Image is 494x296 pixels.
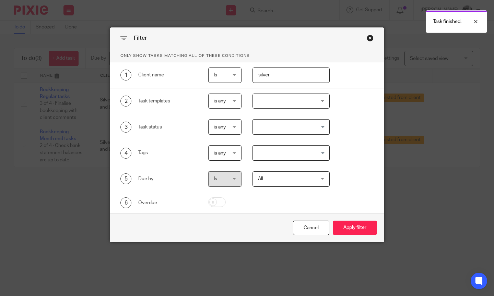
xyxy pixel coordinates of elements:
[254,147,326,159] input: Search for option
[214,125,226,129] span: is any
[214,151,226,156] span: is any
[120,122,131,133] div: 3
[120,148,131,159] div: 4
[258,176,263,181] span: All
[293,221,329,235] div: Close this dialog window
[433,18,461,25] p: Task finished.
[214,176,217,181] span: Is
[110,49,384,62] p: Only show tasks matching all of these conditions
[367,35,374,41] div: Close this dialog window
[214,99,226,103] span: is any
[138,149,198,156] div: Tags
[214,73,217,77] span: Is
[252,119,330,135] div: Search for option
[134,35,147,41] span: Filter
[252,145,330,161] div: Search for option
[120,96,131,107] div: 2
[138,124,198,131] div: Task status
[120,173,131,184] div: 5
[333,221,377,235] button: Apply filter
[138,72,198,78] div: Client name
[120,197,131,208] div: 6
[254,121,326,133] input: Search for option
[138,98,198,104] div: Task templates
[138,175,198,182] div: Due by
[120,70,131,81] div: 1
[138,199,198,206] div: Overdue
